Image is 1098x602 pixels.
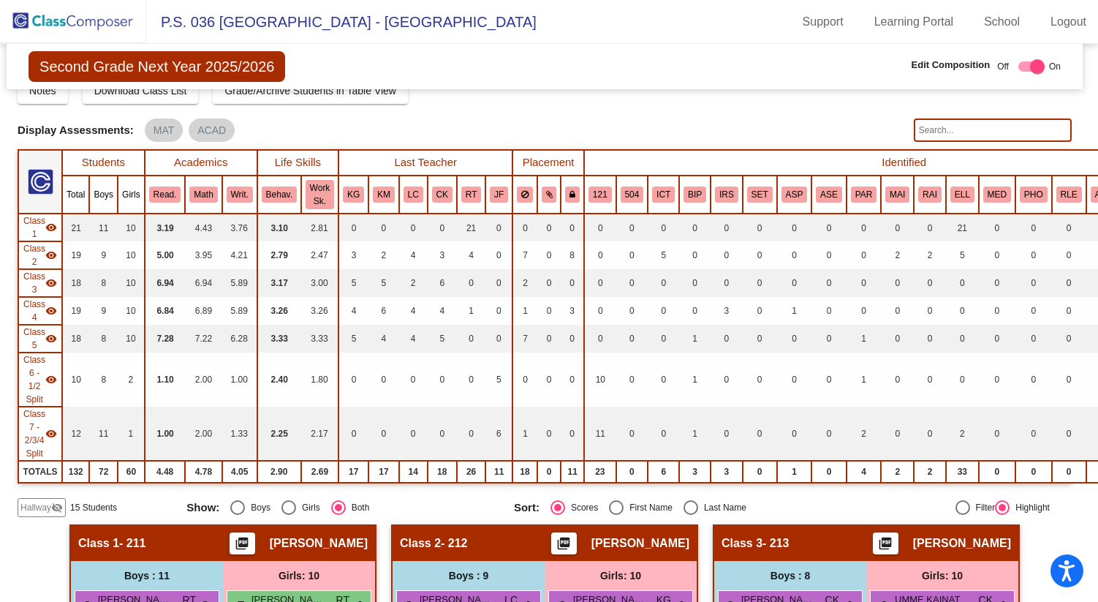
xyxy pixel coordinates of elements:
td: 4 [338,297,368,325]
td: 4 [399,325,428,353]
td: 0 [711,325,743,353]
td: 0 [743,269,777,297]
td: 7 [512,241,537,269]
td: 8 [89,325,118,353]
td: 0 [711,214,743,241]
td: 0 [584,214,616,241]
td: 0 [537,353,561,407]
td: 3 [338,241,368,269]
button: ELL [950,187,974,203]
td: 0 [777,353,812,407]
button: Print Students Details [230,533,255,554]
td: 0 [711,269,743,297]
td: 12 [62,407,89,461]
button: Work Sk. [306,180,334,209]
td: 1 [847,353,881,407]
th: Lois Castrignano [399,176,428,214]
td: 0 [1052,269,1086,297]
td: 0 [616,269,648,297]
th: PREVIOUS HOLDOVER [1015,176,1052,214]
td: 0 [679,297,711,325]
td: 0 [584,269,616,297]
td: 4 [399,297,428,325]
th: Caren Kanarick [428,176,457,214]
td: 0 [1015,325,1052,353]
td: 3.26 [257,297,301,325]
td: 4 [428,297,457,325]
td: 0 [561,214,584,241]
td: 10 [62,353,89,407]
th: Kristina Martino [368,176,399,214]
button: MAI [885,187,909,203]
td: 5 [338,269,368,297]
th: Academics [145,150,257,176]
th: Students [62,150,145,176]
td: 5.00 [145,241,186,269]
td: Janel Cruz - 212 [18,241,62,269]
td: 0 [537,269,561,297]
td: 6.94 [185,269,222,297]
td: 2 [399,269,428,297]
span: Class 2 [23,242,45,268]
td: 0 [428,214,457,241]
td: 0 [537,325,561,353]
td: 0 [512,214,537,241]
td: 4.21 [222,241,257,269]
td: 0 [561,269,584,297]
td: 0 [881,325,914,353]
td: 2 [914,241,946,269]
td: 5.89 [222,297,257,325]
button: SET [747,187,773,203]
td: 0 [1052,214,1086,241]
mat-icon: visibility [45,374,57,385]
th: Keep with teacher [561,176,584,214]
td: 0 [914,325,946,353]
input: Search... [914,118,1072,142]
td: 0 [881,269,914,297]
th: IEP RELATED SERVICES ONLY (GEN. ED STUDENTS WITH RELATED SERVICES.) [711,176,743,214]
td: 9 [89,241,118,269]
span: Class 1 [23,214,45,241]
td: 0 [338,353,368,407]
td: 3.76 [222,214,257,241]
button: Read. [149,187,181,203]
mat-icon: visibility [45,249,57,261]
td: 11 [89,214,118,241]
button: Math [189,187,217,203]
td: 1 [457,297,485,325]
td: 0 [743,353,777,407]
td: 0 [743,214,777,241]
td: 0 [584,297,616,325]
td: 4.43 [185,214,222,241]
td: 0 [914,297,946,325]
td: 0 [485,297,512,325]
td: 0 [561,325,584,353]
td: 0 [457,325,485,353]
td: 4 [457,241,485,269]
button: ASE [816,187,842,203]
td: Brittany Herrera - 213 [18,269,62,297]
td: 1 [118,407,145,461]
td: 3 [561,297,584,325]
span: P.S. 036 [GEOGRAPHIC_DATA] - [GEOGRAPHIC_DATA] [146,10,537,34]
td: 10 [584,353,616,407]
td: 0 [584,325,616,353]
td: 2 [118,353,145,407]
th: Girls [118,176,145,214]
td: 10 [118,241,145,269]
td: 19 [62,241,89,269]
th: Boys [89,176,118,214]
td: 2 [881,241,914,269]
mat-icon: visibility [45,222,57,233]
td: 4 [368,325,399,353]
td: 0 [399,353,428,407]
td: 3.33 [301,325,338,353]
td: 0 [537,214,561,241]
td: 0 [679,241,711,269]
td: 10 [118,297,145,325]
th: Life Skills [257,150,338,176]
th: ELA: PHONICS FOR READING PARTICIPANT [1052,176,1086,214]
td: 8 [561,241,584,269]
td: 0 [428,353,457,407]
td: 1.10 [145,353,186,407]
